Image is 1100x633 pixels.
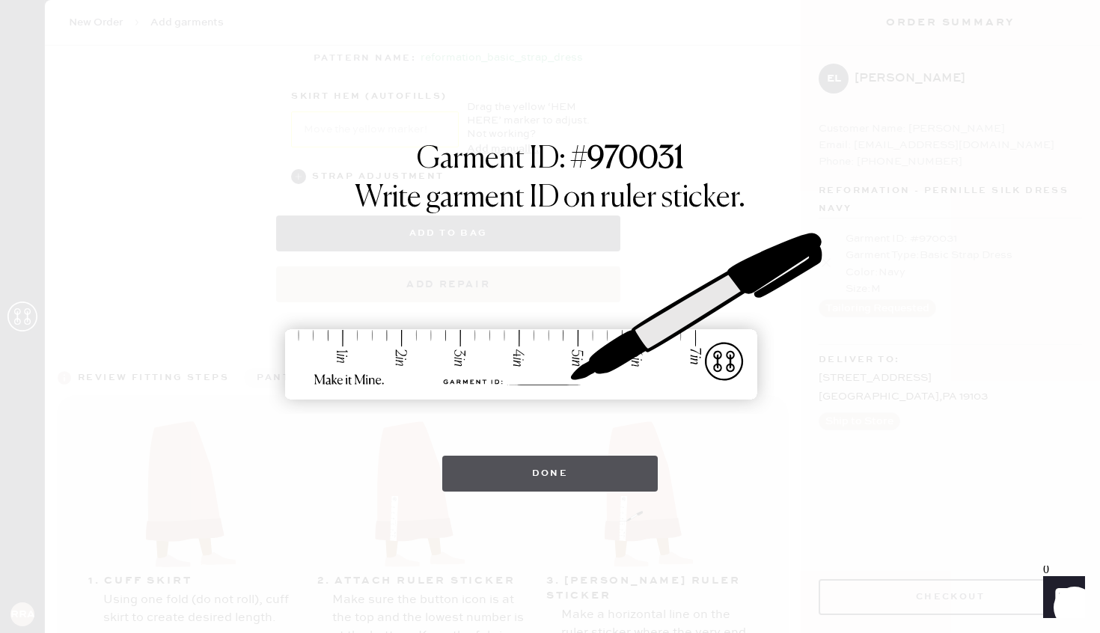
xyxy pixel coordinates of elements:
h1: Write garment ID on ruler sticker. [355,180,745,216]
button: Done [442,456,659,492]
img: ruler-sticker-sharpie.svg [269,194,831,441]
h1: Garment ID: # [417,141,684,180]
strong: 970031 [587,144,684,174]
iframe: Front Chat [1029,566,1093,630]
